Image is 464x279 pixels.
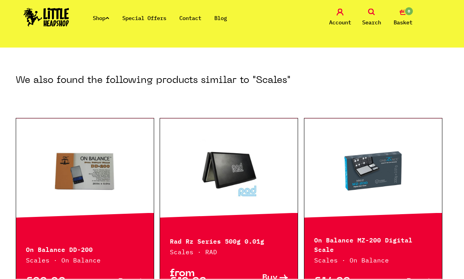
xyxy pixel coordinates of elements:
a: 0 Basket [389,9,417,27]
p: On Balance MZ-200 Digital Scale [314,235,432,253]
span: Search [362,18,381,27]
a: Blog [214,15,227,22]
span: 0 [404,7,414,16]
p: Scales · On Balance [314,255,432,265]
span: Account [329,18,351,27]
img: Little Head Shop Logo [24,8,69,27]
p: Rad Rz Series 500g 0.01g [170,236,288,245]
p: Scales · On Balance [26,255,144,265]
p: Scales · RAD [170,247,288,257]
a: Search [358,9,385,27]
span: Basket [394,18,412,27]
h3: We also found the following products similar to "Scales" [16,74,291,87]
a: Shop [93,15,109,22]
p: On Balance DD-200 [26,244,144,253]
a: Contact [179,15,201,22]
a: Special Offers [122,15,166,22]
